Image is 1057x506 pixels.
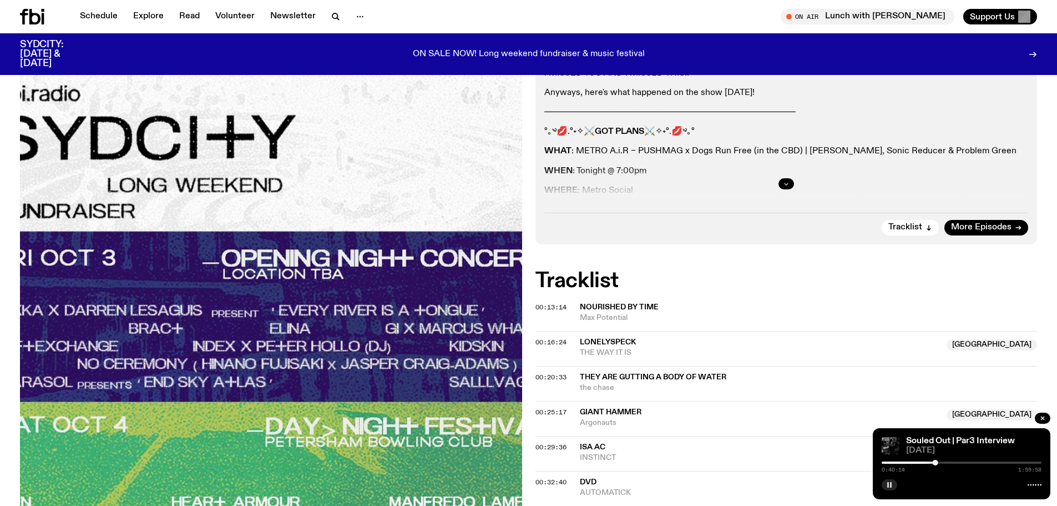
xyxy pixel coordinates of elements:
span: Max Potential [580,313,1038,323]
button: 00:13:14 [535,304,567,310]
span: 00:13:14 [535,303,567,312]
p: °｡༄💋.°˖✧⚔ ⚔✧˖°.💋༄｡° [544,127,1029,137]
button: On AirLunch with [PERSON_NAME] [781,9,954,24]
strong: WHAT [544,147,572,156]
button: 00:20:33 [535,374,567,380]
h3: SYDCITY: [DATE] & [DATE] [20,40,91,68]
button: Support Us [963,9,1037,24]
span: Tracklist [888,223,922,232]
button: 00:32:40 [535,479,567,485]
span: the chase [580,383,1038,393]
p: Anyways, here's what happened on the show [DATE]! [544,88,1029,98]
a: Souled Out | Par3 Interview [906,437,1015,445]
span: More Episodes [951,223,1012,232]
p: : METRO A.i.R – PUSHMAG x Dogs Run Free (in the CBD) | [PERSON_NAME], Sonic Reducer & Problem Green [544,146,1029,157]
span: [GEOGRAPHIC_DATA] [947,409,1037,420]
span: 00:16:24 [535,338,567,347]
a: Volunteer [209,9,261,24]
span: DVD [580,478,596,486]
span: THE WAY IT IS [580,348,940,358]
a: Newsletter [264,9,322,24]
span: 1:59:58 [1018,467,1041,473]
h2: Tracklist [535,271,1038,291]
span: 0:40:14 [882,467,905,473]
a: Explore [127,9,170,24]
span: Isa ac [580,443,605,451]
span: Argonauts [580,418,940,428]
p: ON SALE NOW! Long weekend fundraiser & music festival [413,49,645,59]
p: ──────────────────────────────────────── [544,107,1029,118]
button: 00:29:36 [535,444,567,450]
span: 00:29:36 [535,443,567,452]
a: Read [173,9,206,24]
span: They Are Gutting A Body Of Water [580,373,726,381]
span: [DATE] [906,447,1041,455]
a: Schedule [73,9,124,24]
a: More Episodes [944,220,1028,236]
button: Tracklist [882,220,939,236]
span: Support Us [970,12,1015,22]
span: 00:32:40 [535,478,567,487]
strong: GOT PLANS [595,127,644,136]
span: 00:20:33 [535,373,567,382]
span: AUTOMATICK [580,488,940,498]
button: 00:25:17 [535,409,567,415]
span: 00:25:17 [535,408,567,417]
span: INSTINCT [580,453,940,463]
span: Nourished By Time [580,303,659,311]
span: Lonelyspeck [580,338,636,346]
span: Giant Hammer [580,408,641,416]
span: [GEOGRAPHIC_DATA] [947,339,1037,350]
button: 00:16:24 [535,339,567,345]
